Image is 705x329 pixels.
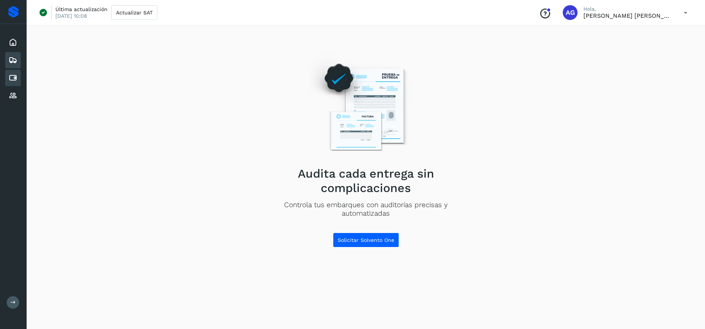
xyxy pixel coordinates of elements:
div: Embarques [5,52,21,68]
img: Empty state image [302,52,430,161]
div: Proveedores [5,88,21,104]
div: Inicio [5,34,21,51]
p: Hola, [583,6,672,12]
p: Controla tus embarques con auditorías precisas y automatizadas [260,201,471,218]
button: Solicitar Solvento One [333,233,399,247]
div: Cuentas por pagar [5,70,21,86]
p: [DATE] 10:08 [55,13,87,19]
p: Abigail Gonzalez Leon [583,12,672,19]
span: Actualizar SAT [116,10,153,15]
h2: Audita cada entrega sin complicaciones [260,167,471,195]
span: Solicitar Solvento One [338,237,394,243]
button: Actualizar SAT [111,5,157,20]
p: Última actualización [55,6,108,13]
